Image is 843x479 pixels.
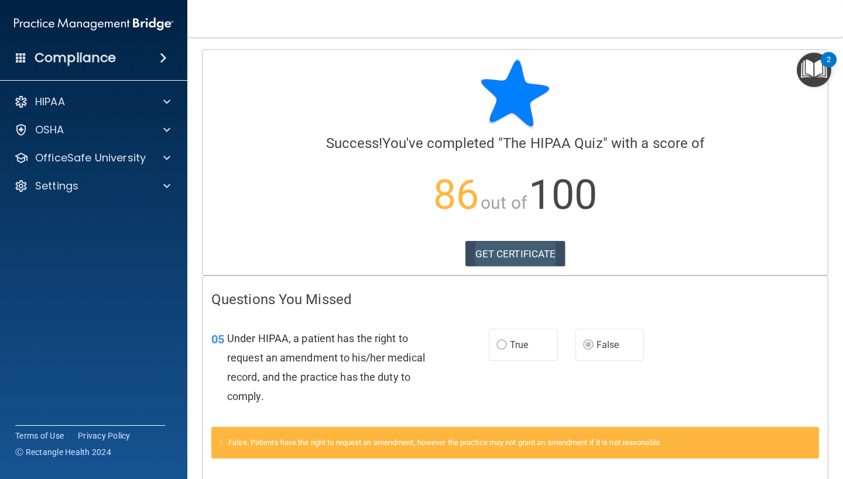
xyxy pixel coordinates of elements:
[35,123,64,137] p: OSHA
[227,332,425,403] span: Under HIPAA, a patient has the right to request an amendment to his/her medical record, and the p...
[784,398,829,443] iframe: Drift Widget Chat Controller
[496,341,507,350] input: True
[827,60,831,75] div: 2
[14,179,170,193] a: Settings
[503,135,602,151] span: The HIPAA Quiz
[211,332,224,346] span: 05
[35,151,146,165] p: OfficeSafe University
[481,192,527,213] span: out of
[211,292,819,307] h4: Questions You Missed
[14,12,173,36] img: PMB logo
[228,438,662,447] span: False. Patients have the right to request an amendment, however the practice may not grant an ame...
[15,430,64,442] a: Terms of Use
[35,95,65,109] p: HIPAA
[211,136,819,151] h4: You've completed " " with a score of
[433,171,479,219] span: 86
[480,58,550,129] img: blue-star-rounded.9d042014.png
[15,446,111,458] span: Ⓒ Rectangle Health 2024
[529,171,597,219] span: 100
[14,151,170,165] a: OfficeSafe University
[797,53,831,87] button: Open Resource Center, 2 new notifications
[14,123,170,137] a: OSHA
[326,135,383,151] span: Success!
[597,339,619,350] span: False
[14,95,170,109] a: HIPAA
[583,341,594,350] input: False
[35,179,78,193] p: Settings
[35,50,116,66] h4: Compliance
[510,339,528,350] span: True
[78,430,131,442] a: Privacy Policy
[465,241,566,267] a: GET CERTIFICATE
